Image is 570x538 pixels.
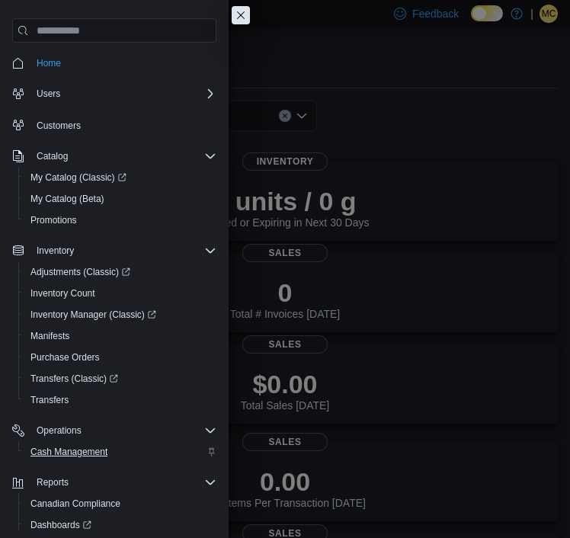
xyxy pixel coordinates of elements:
[30,214,77,226] span: Promotions
[24,370,216,388] span: Transfers (Classic)
[6,146,223,167] button: Catalog
[6,114,223,136] button: Customers
[30,171,126,184] span: My Catalog (Classic)
[24,495,216,513] span: Canadian Compliance
[24,391,75,409] a: Transfers
[24,495,126,513] a: Canadian Compliance
[12,46,216,530] nav: Complex example
[24,443,114,461] a: Cash Management
[24,443,216,461] span: Cash Management
[30,309,156,321] span: Inventory Manager (Classic)
[18,325,223,347] button: Manifests
[232,6,250,24] button: Close this dialog
[18,514,223,536] a: Dashboards
[24,284,216,303] span: Inventory Count
[24,516,216,534] span: Dashboards
[37,150,68,162] span: Catalog
[18,347,223,368] button: Purchase Orders
[18,210,223,231] button: Promotions
[24,211,216,229] span: Promotions
[18,167,223,188] a: My Catalog (Classic)
[30,242,216,260] span: Inventory
[18,389,223,411] button: Transfers
[24,370,124,388] a: Transfers (Classic)
[18,493,223,514] button: Canadian Compliance
[30,473,216,492] span: Reports
[24,327,75,345] a: Manifests
[30,473,75,492] button: Reports
[6,83,223,104] button: Users
[24,168,133,187] a: My Catalog (Classic)
[24,263,216,281] span: Adjustments (Classic)
[30,330,69,342] span: Manifests
[37,476,69,488] span: Reports
[6,472,223,493] button: Reports
[24,516,98,534] a: Dashboards
[30,519,91,531] span: Dashboards
[37,88,60,100] span: Users
[30,147,216,165] span: Catalog
[18,261,223,283] a: Adjustments (Classic)
[6,52,223,74] button: Home
[18,441,223,463] button: Cash Management
[30,421,216,440] span: Operations
[18,304,223,325] a: Inventory Manager (Classic)
[30,85,216,103] span: Users
[30,394,69,406] span: Transfers
[24,348,106,367] a: Purchase Orders
[30,421,88,440] button: Operations
[37,424,82,437] span: Operations
[24,190,110,208] a: My Catalog (Beta)
[24,211,83,229] a: Promotions
[37,245,74,257] span: Inventory
[30,115,216,134] span: Customers
[6,240,223,261] button: Inventory
[30,373,118,385] span: Transfers (Classic)
[24,348,216,367] span: Purchase Orders
[6,420,223,441] button: Operations
[30,242,80,260] button: Inventory
[30,266,130,278] span: Adjustments (Classic)
[24,263,136,281] a: Adjustments (Classic)
[37,120,81,132] span: Customers
[18,283,223,304] button: Inventory Count
[30,54,67,72] a: Home
[30,193,104,205] span: My Catalog (Beta)
[18,188,223,210] button: My Catalog (Beta)
[37,57,61,69] span: Home
[30,351,100,363] span: Purchase Orders
[24,306,216,324] span: Inventory Manager (Classic)
[30,147,74,165] button: Catalog
[24,168,216,187] span: My Catalog (Classic)
[24,284,101,303] a: Inventory Count
[30,53,216,72] span: Home
[18,368,223,389] a: Transfers (Classic)
[24,190,216,208] span: My Catalog (Beta)
[24,327,216,345] span: Manifests
[30,85,66,103] button: Users
[24,391,216,409] span: Transfers
[24,306,162,324] a: Inventory Manager (Classic)
[30,498,120,510] span: Canadian Compliance
[30,287,95,299] span: Inventory Count
[30,446,107,458] span: Cash Management
[30,117,87,135] a: Customers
